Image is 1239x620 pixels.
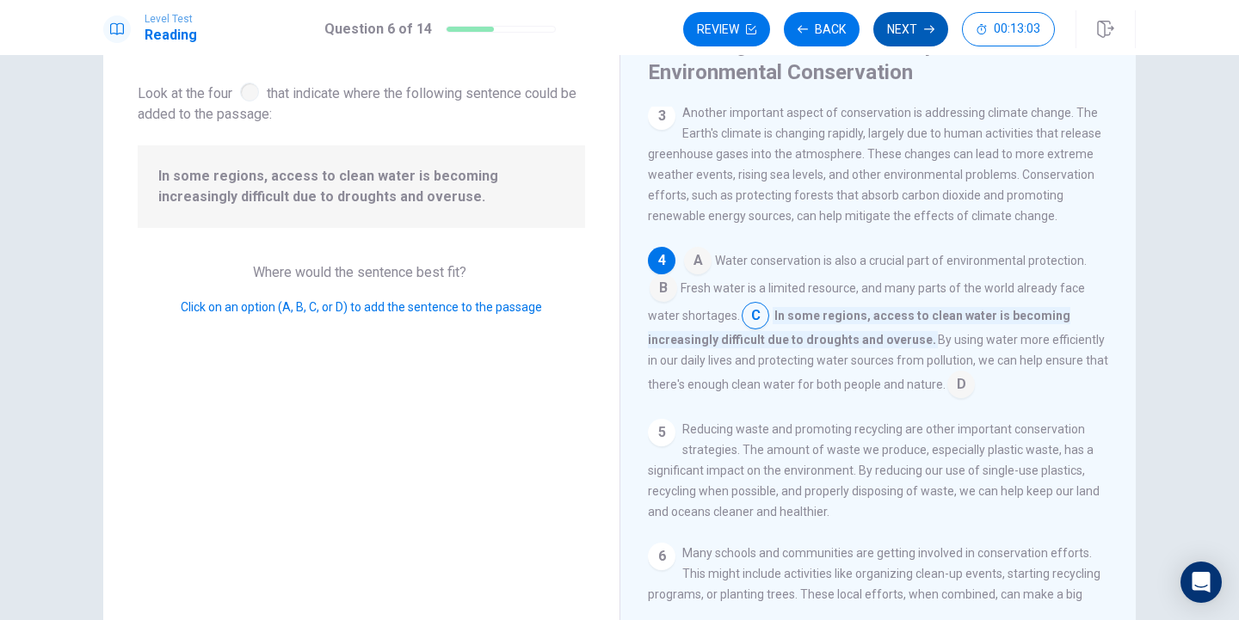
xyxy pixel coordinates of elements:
[947,371,975,398] span: D
[962,12,1055,46] button: 00:13:03
[648,102,675,130] div: 3
[684,247,712,274] span: A
[138,79,585,125] span: Look at the four that indicate where the following sentence could be added to the passage:
[742,302,769,329] span: C
[648,31,1104,86] h4: Protecting Our Planet: The Importance of Environmental Conservation
[648,422,1100,519] span: Reducing waste and promoting recycling are other important conservation strategies. The amount of...
[648,307,1070,348] span: In some regions, access to clean water is becoming increasingly difficult due to droughts and ove...
[873,12,948,46] button: Next
[181,300,542,314] span: Click on an option (A, B, C, or D) to add the sentence to the passage
[158,166,564,207] span: In some regions, access to clean water is becoming increasingly difficult due to droughts and ove...
[648,333,1108,391] span: By using water more efficiently in our daily lives and protecting water sources from pollution, w...
[145,13,197,25] span: Level Test
[784,12,860,46] button: Back
[648,543,675,570] div: 6
[648,419,675,446] div: 5
[648,281,1085,322] span: Fresh water is a limited resource, and many parts of the world already face water shortages.
[683,12,770,46] button: Review
[994,22,1040,36] span: 00:13:03
[145,25,197,46] h1: Reading
[650,274,677,302] span: B
[324,19,432,40] h1: Question 6 of 14
[253,264,470,280] span: Where would the sentence best fit?
[715,254,1087,267] span: Water conservation is also a crucial part of environmental protection.
[1180,562,1222,603] div: Open Intercom Messenger
[648,247,675,274] div: 4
